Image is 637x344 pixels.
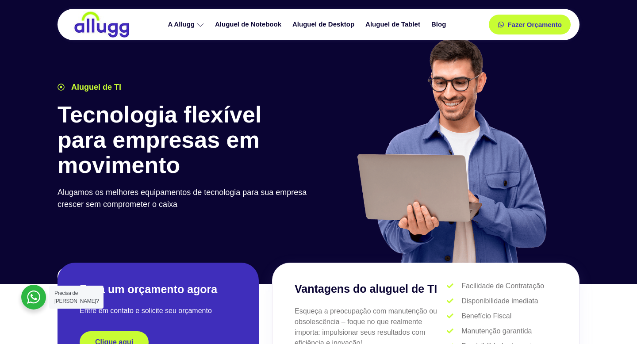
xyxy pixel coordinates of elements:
[69,81,121,93] span: Aluguel de TI
[593,302,637,344] iframe: Chat Widget
[58,102,314,178] h1: Tecnologia flexível para empresas em movimento
[211,17,288,32] a: Aluguel de Notebook
[73,11,130,38] img: locação de TI é Allugg
[163,17,211,32] a: A Allugg
[295,281,447,298] h3: Vantagens do aluguel de TI
[427,17,453,32] a: Blog
[459,281,544,291] span: Facilidade de Contratação
[80,282,237,297] h2: Faça um orçamento agora
[58,187,314,210] p: Alugamos os melhores equipamentos de tecnologia para sua empresa crescer sem comprometer o caixa
[354,37,549,263] img: aluguel de ti para startups
[288,17,361,32] a: Aluguel de Desktop
[459,311,511,321] span: Benefício Fiscal
[80,306,237,316] p: Entre em contato e solicite seu orçamento
[54,290,99,304] span: Precisa de [PERSON_NAME]?
[507,21,562,28] span: Fazer Orçamento
[459,296,538,306] span: Disponibilidade imediata
[459,326,532,336] span: Manutenção garantida
[489,15,571,34] a: Fazer Orçamento
[361,17,427,32] a: Aluguel de Tablet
